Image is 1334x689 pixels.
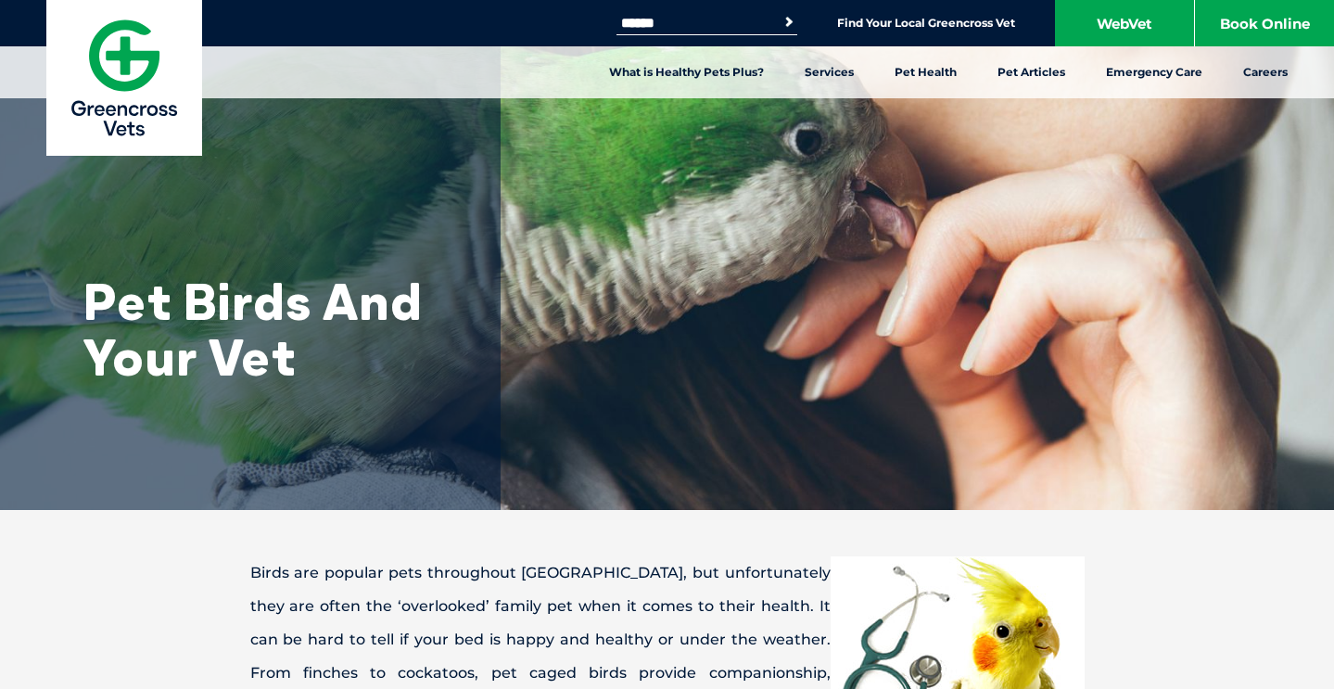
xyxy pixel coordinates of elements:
[83,274,454,385] h1: Pet Birds And Your Vet
[837,16,1015,31] a: Find Your Local Greencross Vet
[784,46,874,98] a: Services
[780,13,798,32] button: Search
[1086,46,1223,98] a: Emergency Care
[589,46,784,98] a: What is Healthy Pets Plus?
[977,46,1086,98] a: Pet Articles
[874,46,977,98] a: Pet Health
[1223,46,1308,98] a: Careers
